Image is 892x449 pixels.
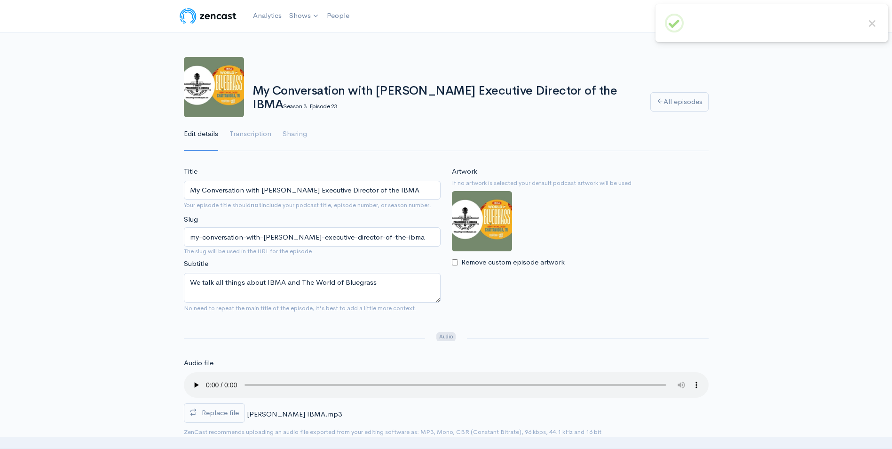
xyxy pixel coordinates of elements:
label: Artwork [452,166,477,177]
a: Analytics [249,6,285,26]
a: Transcription [229,117,271,151]
label: Subtitle [184,258,208,269]
label: Slug [184,214,198,225]
a: Help [654,6,687,26]
img: ZenCast Logo [178,7,238,25]
label: Title [184,166,197,177]
span: Replace file [202,408,239,417]
small: No need to repeat the main title of the episode, it's best to add a little more context. [184,304,417,312]
a: All episodes [650,92,709,112]
small: Season 3 [283,102,306,110]
span: Audio [436,332,456,341]
label: Remove custom episode artwork [461,257,565,268]
small: ZenCast recommends uploading an audio file exported from your editing software as: MP3, Mono, CBR... [184,428,601,436]
a: People [323,6,353,26]
label: Audio file [184,358,213,369]
input: title-of-episode [184,227,441,247]
span: [PERSON_NAME] IBMA.mp3 [247,409,342,418]
a: Shows [285,6,323,26]
a: Sharing [283,117,307,151]
small: Episode 23 [309,102,337,110]
small: Your episode title should include your podcast title, episode number, or season number. [184,201,431,209]
h1: My Conversation with [PERSON_NAME] Executive Director of the IBMA [253,84,639,111]
small: If no artwork is selected your default podcast artwork will be used [452,178,709,188]
a: Edit details [184,117,218,151]
small: The slug will be used in the URL for the episode. [184,247,441,256]
textarea: We talk all things about IBMA and The World of Bluegrass [184,273,441,303]
button: Close this dialog [866,17,878,30]
input: What is the episode's title? [184,181,441,200]
strong: not [251,201,261,209]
